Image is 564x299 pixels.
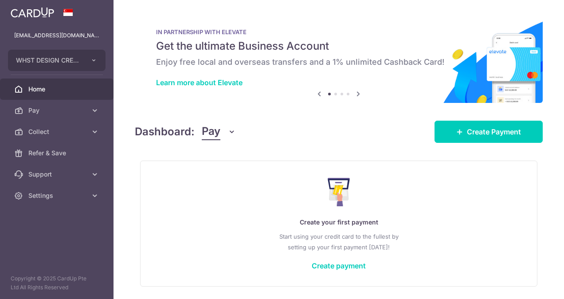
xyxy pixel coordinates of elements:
span: Collect [28,127,87,136]
a: Learn more about Elevate [156,78,243,87]
h5: Get the ultimate Business Account [156,39,521,53]
span: Support [28,170,87,179]
span: Create Payment [467,126,521,137]
span: WHST DESIGN CREATIVE PTE. LTD. [16,56,82,65]
span: Settings [28,191,87,200]
p: Create your first payment [158,217,519,228]
span: Refer & Save [28,149,87,157]
span: Home [28,85,87,94]
img: Make Payment [328,178,350,206]
img: CardUp [11,7,54,18]
span: Pay [202,123,220,140]
span: Pay [28,106,87,115]
button: Pay [202,123,236,140]
button: WHST DESIGN CREATIVE PTE. LTD. [8,50,106,71]
p: Start using your credit card to the fullest by setting up your first payment [DATE]! [158,231,519,252]
h6: Enjoy free local and overseas transfers and a 1% unlimited Cashback Card! [156,57,521,67]
p: IN PARTNERSHIP WITH ELEVATE [156,28,521,35]
a: Create Payment [435,121,543,143]
p: [EMAIL_ADDRESS][DOMAIN_NAME] [14,31,99,40]
h4: Dashboard: [135,124,195,140]
img: Renovation banner [135,14,543,103]
a: Create payment [312,261,366,270]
